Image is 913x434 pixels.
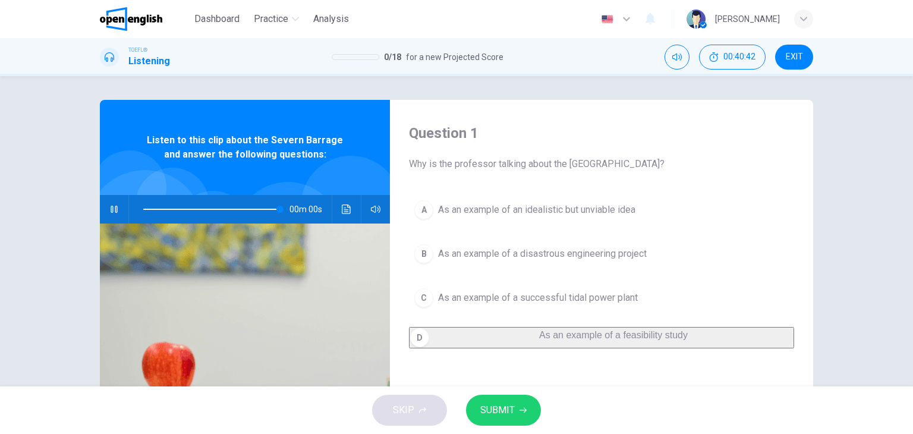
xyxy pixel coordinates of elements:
[384,50,401,64] span: 0 / 18
[138,133,351,162] span: Listen to this clip about the Severn Barrage and answer the following questions:
[409,283,794,313] button: CAs an example of a successful tidal power plant
[313,12,349,26] span: Analysis
[438,291,638,305] span: As an example of a successful tidal power plant
[100,7,162,31] img: OpenEnglish logo
[699,45,766,70] button: 00:40:42
[414,244,433,263] div: B
[665,45,690,70] div: Mute
[414,200,433,219] div: A
[775,45,813,70] button: EXIT
[190,8,244,30] button: Dashboard
[786,52,803,62] span: EXIT
[539,330,688,340] span: As an example of a feasibility study
[699,45,766,70] div: Hide
[723,52,755,62] span: 00:40:42
[480,402,515,419] span: SUBMIT
[409,157,794,171] span: Why is the professor talking about the [GEOGRAPHIC_DATA]?
[409,195,794,225] button: AAs an example of an idealistic but unviable idea
[438,247,647,261] span: As an example of a disastrous engineering project
[249,8,304,30] button: Practice
[466,395,541,426] button: SUBMIT
[409,239,794,269] button: BAs an example of a disastrous engineering project
[308,8,354,30] button: Analysis
[194,12,240,26] span: Dashboard
[687,10,706,29] img: Profile picture
[600,15,615,24] img: en
[715,12,780,26] div: [PERSON_NAME]
[406,50,503,64] span: for a new Projected Score
[128,54,170,68] h1: Listening
[128,46,147,54] span: TOEFL®
[410,328,429,347] div: D
[100,7,190,31] a: OpenEnglish logo
[409,124,794,143] h4: Question 1
[414,288,433,307] div: C
[254,12,288,26] span: Practice
[409,327,794,348] button: DAs an example of a feasibility study
[438,203,635,217] span: As an example of an idealistic but unviable idea
[289,195,332,224] span: 00m 00s
[337,195,356,224] button: Click to see the audio transcription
